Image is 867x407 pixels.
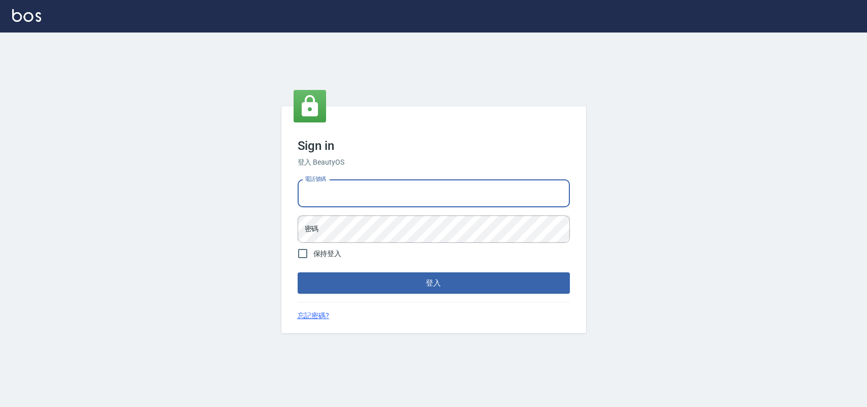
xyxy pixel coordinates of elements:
[298,157,570,168] h6: 登入 BeautyOS
[305,175,326,183] label: 電話號碼
[313,248,342,259] span: 保持登入
[298,310,330,321] a: 忘記密碼?
[298,272,570,294] button: 登入
[298,139,570,153] h3: Sign in
[12,9,41,22] img: Logo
